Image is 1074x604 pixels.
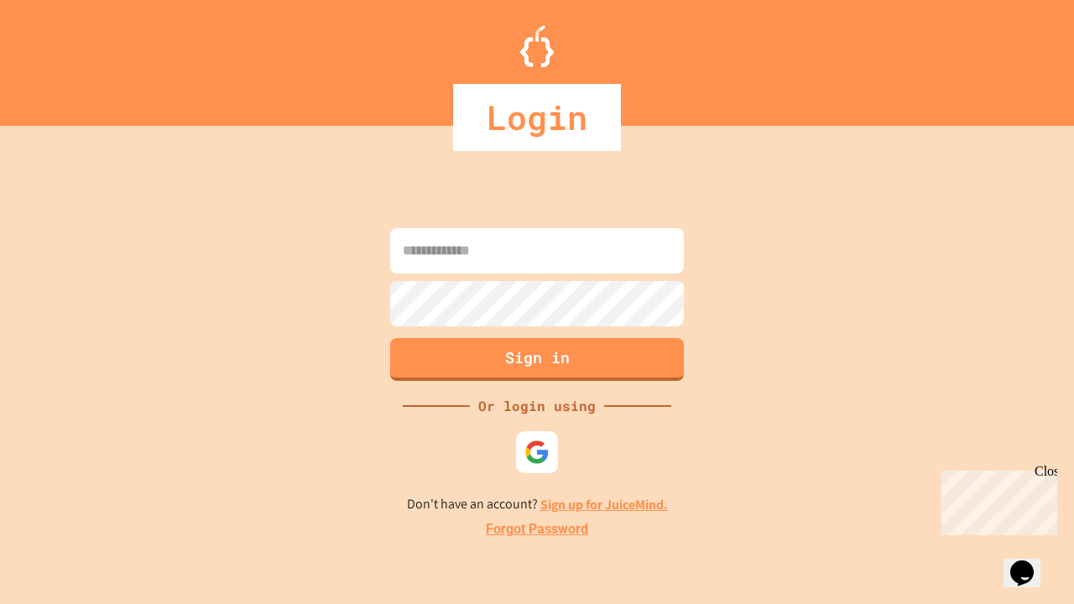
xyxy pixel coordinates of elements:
div: Chat with us now!Close [7,7,116,107]
p: Don't have an account? [407,494,668,515]
img: Logo.svg [520,25,554,67]
a: Sign up for JuiceMind. [540,496,668,513]
div: Login [453,84,621,151]
a: Forgot Password [486,519,588,539]
iframe: chat widget [935,464,1057,535]
button: Sign in [390,338,684,381]
iframe: chat widget [1004,537,1057,587]
img: google-icon.svg [524,440,550,465]
div: Or login using [470,396,604,416]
